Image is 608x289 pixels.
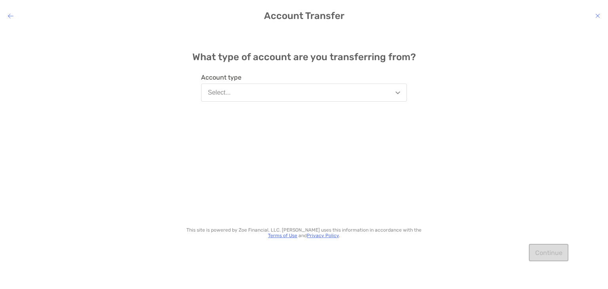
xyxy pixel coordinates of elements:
button: Select... [201,84,407,102]
span: Account type [201,74,407,81]
img: Open dropdown arrow [395,91,400,94]
div: Select... [208,89,231,96]
h4: What type of account are you transferring from? [192,51,416,63]
a: Terms of Use [268,233,297,238]
p: This site is powered by Zoe Financial, LLC. [PERSON_NAME] uses this information in accordance wit... [185,227,423,238]
a: Privacy Policy [307,233,339,238]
